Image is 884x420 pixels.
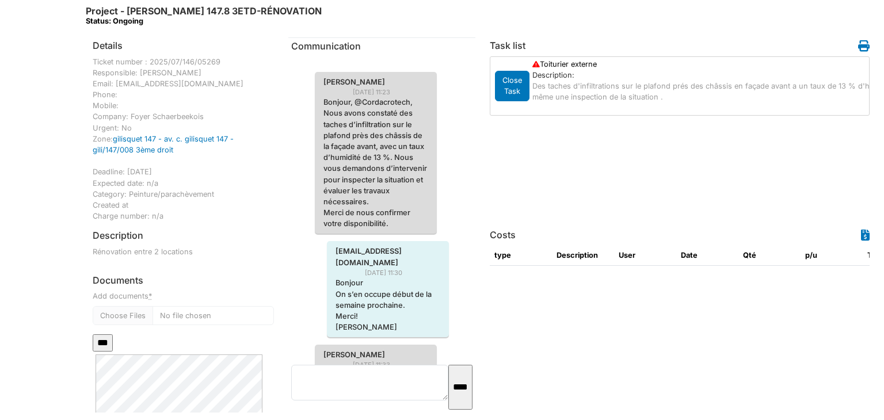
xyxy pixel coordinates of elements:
span: translation missing: en.todo.action.close_task [502,76,522,96]
span: [DATE] 11:33 [353,360,399,370]
th: Qté [738,245,801,266]
p: [PERSON_NAME] [336,322,440,333]
p: Merci! [336,311,440,322]
span: [DATE] 11:23 [353,87,399,97]
p: Bonjour [336,277,440,288]
th: p/u [801,245,863,266]
p: Rénovation entre 2 locations [93,246,274,257]
h6: Description [93,230,143,241]
span: [DATE] 11:30 [365,268,411,278]
a: Close Task [495,79,529,91]
div: Status: Ongoing [86,17,322,25]
span: translation missing: en.communication.communication [291,40,361,52]
h6: Project - [PERSON_NAME] 147.8 3ETD-RÉNOVATION [86,6,322,26]
div: Ticket number : 2025/07/146/05269 Responsible: [PERSON_NAME] Email: [EMAIL_ADDRESS][DOMAIN_NAME] ... [93,56,274,222]
h6: Costs [490,230,516,240]
a: gilisquet 147 - av. c. gilisquet 147 - gili/147/008 3ème droit [93,135,234,154]
p: On s’en occupe début de la semaine prochaine. [336,289,440,311]
p: Bonjour, @Cordacrotech, Nous avons constaté des taches d’infiltration sur le plafond près des châ... [323,97,428,207]
i: Work order [858,40,870,52]
th: Description [552,245,614,266]
span: [PERSON_NAME] [315,77,394,87]
p: Merci de nous confirmer votre disponibilité. [323,207,428,229]
h6: Task list [490,40,525,51]
span: [PERSON_NAME] [315,349,394,360]
h6: Documents [93,275,274,286]
th: type [490,245,552,266]
th: Date [676,245,738,266]
span: [EMAIL_ADDRESS][DOMAIN_NAME] [327,246,449,268]
label: Add documents [93,291,152,301]
h6: Details [93,40,123,51]
th: User [614,245,676,266]
abbr: required [148,292,152,300]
